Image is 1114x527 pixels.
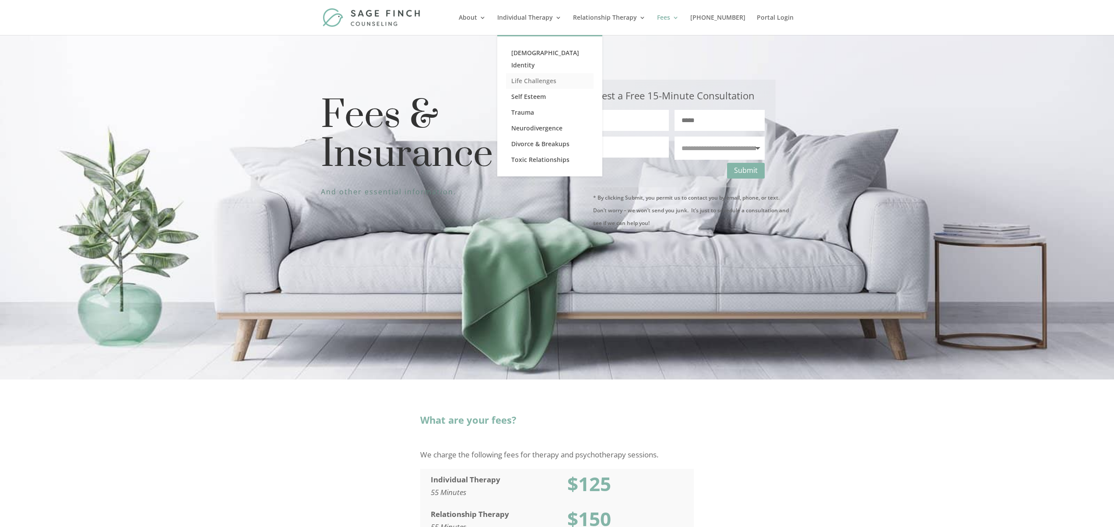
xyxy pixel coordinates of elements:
h3: What are your fees? [420,415,693,429]
h3: Request a Free 15-Minute Consultation [579,88,764,110]
a: Divorce & Breakups [506,136,594,152]
a: Toxic Relationships [506,152,594,168]
a: Neurodivergence [506,120,594,136]
h1: Fees & Insurance [321,96,544,179]
a: Portal Login [757,14,794,35]
a: [PHONE_NUMBER] [690,14,745,35]
a: Trauma [506,105,594,120]
img: Sage Finch Counseling | LGBTQ+ Therapy in Plano [323,8,422,27]
a: [DEMOGRAPHIC_DATA] Identity [506,45,594,73]
strong: Relationship Therapy [431,509,509,519]
a: Life Challenges [506,73,594,89]
a: Self Esteem [506,89,594,105]
h3: And other essential information. [321,187,544,201]
a: Relationship Therapy [573,14,646,35]
a: About [459,14,486,35]
a: Fees [657,14,679,35]
button: Submit [727,163,765,179]
em: 55 Minutes [431,487,466,497]
h4: $125 [567,471,683,501]
strong: Individual Therapy [431,474,500,485]
p: We charge the following fees for therapy and psychotherapy sessions. [420,449,693,469]
a: Individual Therapy [497,14,562,35]
p: * By clicking Submit, you permit us to contact you by email, phone, or text. Don’t worry – we won... [593,192,793,230]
